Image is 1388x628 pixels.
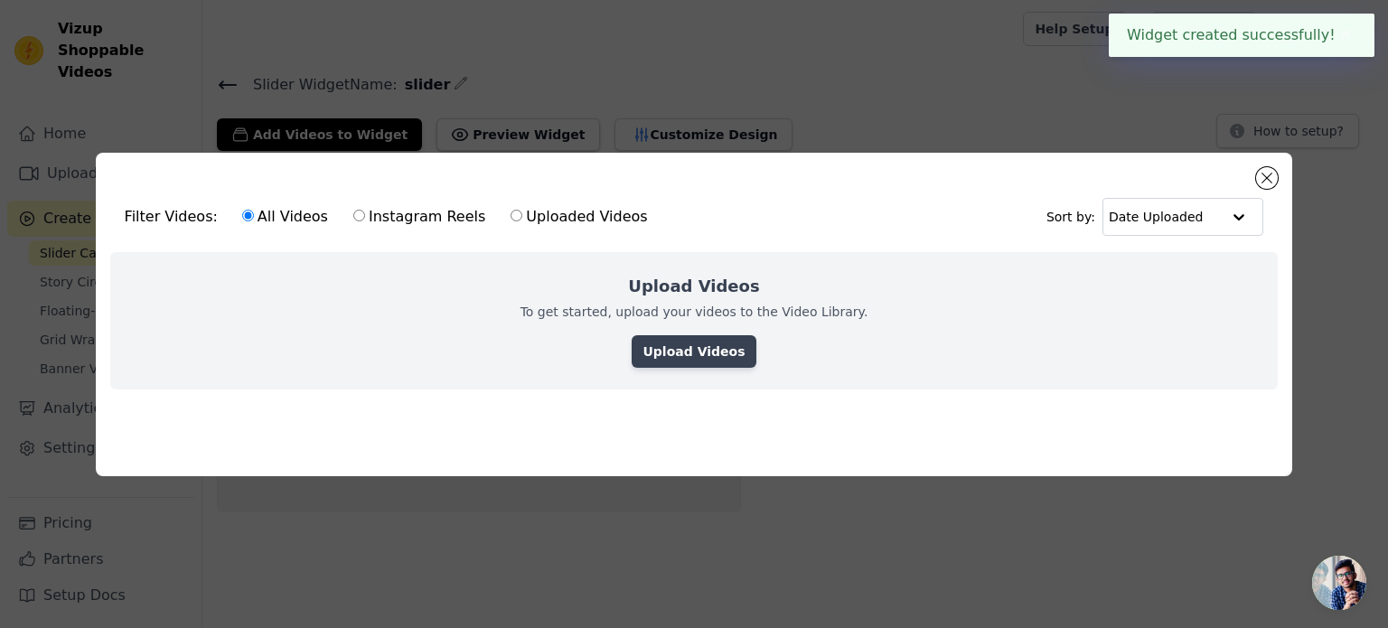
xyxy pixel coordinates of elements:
[1312,556,1366,610] div: Open chat
[1336,24,1356,46] button: Close
[510,205,648,229] label: Uploaded Videos
[520,303,868,321] p: To get started, upload your videos to the Video Library.
[1109,14,1374,57] div: Widget created successfully!
[352,205,486,229] label: Instagram Reels
[125,196,658,238] div: Filter Videos:
[1256,167,1278,189] button: Close modal
[628,274,759,299] h2: Upload Videos
[1046,198,1264,236] div: Sort by:
[241,205,329,229] label: All Videos
[632,335,755,368] a: Upload Videos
